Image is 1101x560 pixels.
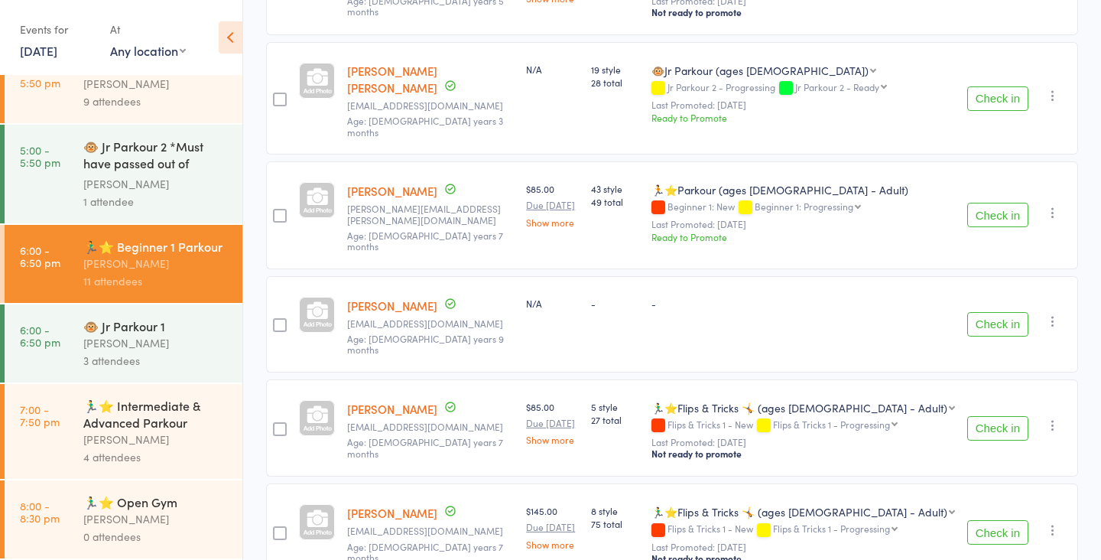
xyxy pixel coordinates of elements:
[651,504,947,519] div: 🏃‍♂️⭐Flips & Tricks 🤸 (ages [DEMOGRAPHIC_DATA] - Adult)
[110,17,186,42] div: At
[526,297,579,310] div: N/A
[526,435,579,444] a: Show more
[83,528,229,545] div: 0 attendees
[347,526,514,536] small: gartelena86@gmail.com
[83,431,229,448] div: [PERSON_NAME]
[347,505,437,521] a: [PERSON_NAME]
[20,324,60,348] time: 6:00 - 6:50 pm
[526,217,579,227] a: Show more
[526,522,579,532] small: Due [DATE]
[651,419,955,432] div: Flips & Tricks 1 - New
[5,384,242,479] a: 7:00 -7:50 pm🏃‍♂️⭐ Intermediate & Advanced Parkour[PERSON_NAME]4 attendees
[651,542,955,552] small: Last Promoted: [DATE]
[20,244,60,269] time: 6:00 - 6:50 pm
[347,100,514,111] small: Bros1742@pacificu.edu
[651,82,955,95] div: Jr Parkour 2 - Progressing
[347,183,437,199] a: [PERSON_NAME]
[83,138,229,175] div: 🐵 Jr Parkour 2 *Must have passed out of [PERSON_NAME] 1
[591,195,639,208] span: 49 total
[773,523,890,533] div: Flips & Tricks 1 - Progressing
[83,272,229,290] div: 11 attendees
[773,419,890,429] div: Flips & Tricks 1 - Progressing
[347,229,503,252] span: Age: [DEMOGRAPHIC_DATA] years 7 months
[347,298,437,314] a: [PERSON_NAME]
[83,510,229,528] div: [PERSON_NAME]
[83,334,229,352] div: [PERSON_NAME]
[967,203,1028,227] button: Check in
[20,17,95,42] div: Events for
[526,63,579,76] div: N/A
[591,76,639,89] span: 28 total
[347,203,514,226] small: marlen.schoene@googlemail.com
[651,437,955,448] small: Last Promoted: [DATE]
[20,64,60,89] time: 5:00 - 5:50 pm
[83,193,229,210] div: 1 attendee
[526,418,579,428] small: Due [DATE]
[651,219,955,230] small: Last Promoted: [DATE]
[110,42,186,59] div: Any location
[20,500,60,524] time: 8:00 - 8:30 pm
[5,304,242,383] a: 6:00 -6:50 pm🐵 Jr Parkour 1[PERSON_NAME]3 attendees
[20,144,60,168] time: 5:00 - 5:50 pm
[347,318,514,329] small: standoza@gmail.com
[347,332,504,356] span: Age: [DEMOGRAPHIC_DATA] years 9 months
[83,93,229,110] div: 9 attendees
[651,63,869,78] div: 🐵Jr Parkour (ages [DEMOGRAPHIC_DATA])
[651,201,955,214] div: Beginner 1: New
[526,400,579,444] div: $85.00
[347,401,437,417] a: [PERSON_NAME]
[347,114,503,138] span: Age: [DEMOGRAPHIC_DATA] years 3 months
[591,182,639,195] span: 43 style
[651,297,955,310] div: -
[755,201,853,211] div: Beginner 1: Progressing
[83,75,229,93] div: [PERSON_NAME]
[20,42,57,59] a: [DATE]
[83,255,229,272] div: [PERSON_NAME]
[651,182,955,197] div: 🏃⭐Parkour (ages [DEMOGRAPHIC_DATA] - Adult)
[347,435,503,459] span: Age: [DEMOGRAPHIC_DATA] years 7 months
[651,400,947,415] div: 🏃‍♂️⭐Flips & Tricks 🤸 (ages [DEMOGRAPHIC_DATA] - Adult)
[526,504,579,549] div: $145.00
[651,230,955,243] div: Ready to Promote
[83,238,229,255] div: 🏃‍♂️⭐ Beginner 1 Parkour
[591,517,639,530] span: 75 total
[591,63,639,76] span: 19 style
[83,317,229,334] div: 🐵 Jr Parkour 1
[591,504,639,517] span: 8 style
[347,63,437,96] a: [PERSON_NAME] [PERSON_NAME]
[651,448,955,460] div: Not ready to promote
[5,480,242,558] a: 8:00 -8:30 pm🏃‍♂️⭐ Open Gym[PERSON_NAME]0 attendees
[591,413,639,426] span: 27 total
[591,400,639,413] span: 5 style
[526,182,579,226] div: $85.00
[83,352,229,370] div: 3 attendees
[347,422,514,432] small: April.morilon@gmail.com
[651,111,955,124] div: Ready to Promote
[5,125,242,223] a: 5:00 -5:50 pm🐵 Jr Parkour 2 *Must have passed out of [PERSON_NAME] 1[PERSON_NAME]1 attendee
[651,6,955,18] div: Not ready to promote
[967,86,1028,111] button: Check in
[83,493,229,510] div: 🏃‍♂️⭐ Open Gym
[5,45,242,123] a: 5:00 -5:50 pm🏃‍♂️⭐ Beginner 2 Parkour[PERSON_NAME]9 attendees
[591,297,639,310] div: -
[83,397,229,431] div: 🏃‍♂️⭐ Intermediate & Advanced Parkour
[83,175,229,193] div: [PERSON_NAME]
[5,225,242,303] a: 6:00 -6:50 pm🏃‍♂️⭐ Beginner 1 Parkour[PERSON_NAME]11 attendees
[967,520,1028,545] button: Check in
[526,539,579,549] a: Show more
[651,99,955,110] small: Last Promoted: [DATE]
[83,448,229,466] div: 4 attendees
[967,416,1028,441] button: Check in
[526,200,579,210] small: Due [DATE]
[795,82,879,92] div: Jr Parkour 2 - Ready
[20,403,60,428] time: 7:00 - 7:50 pm
[967,312,1028,337] button: Check in
[651,523,955,536] div: Flips & Tricks 1 - New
